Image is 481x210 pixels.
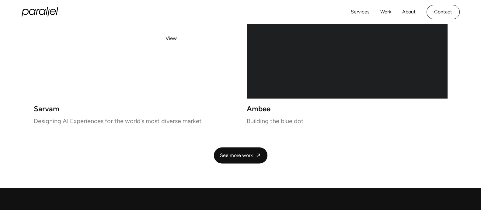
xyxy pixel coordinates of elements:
p: Building the blue dot [247,119,448,123]
h3: Ambee [247,106,448,111]
a: Work [380,8,391,16]
a: About [402,8,416,16]
a: Contact [427,5,460,19]
a: home [22,7,58,16]
a: Services [351,8,369,16]
h3: Sarvam [34,106,235,111]
a: See more work [214,147,267,163]
p: Designing AI Experiences for the world’s most diverse market [34,119,235,123]
span: See more work [220,152,253,158]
